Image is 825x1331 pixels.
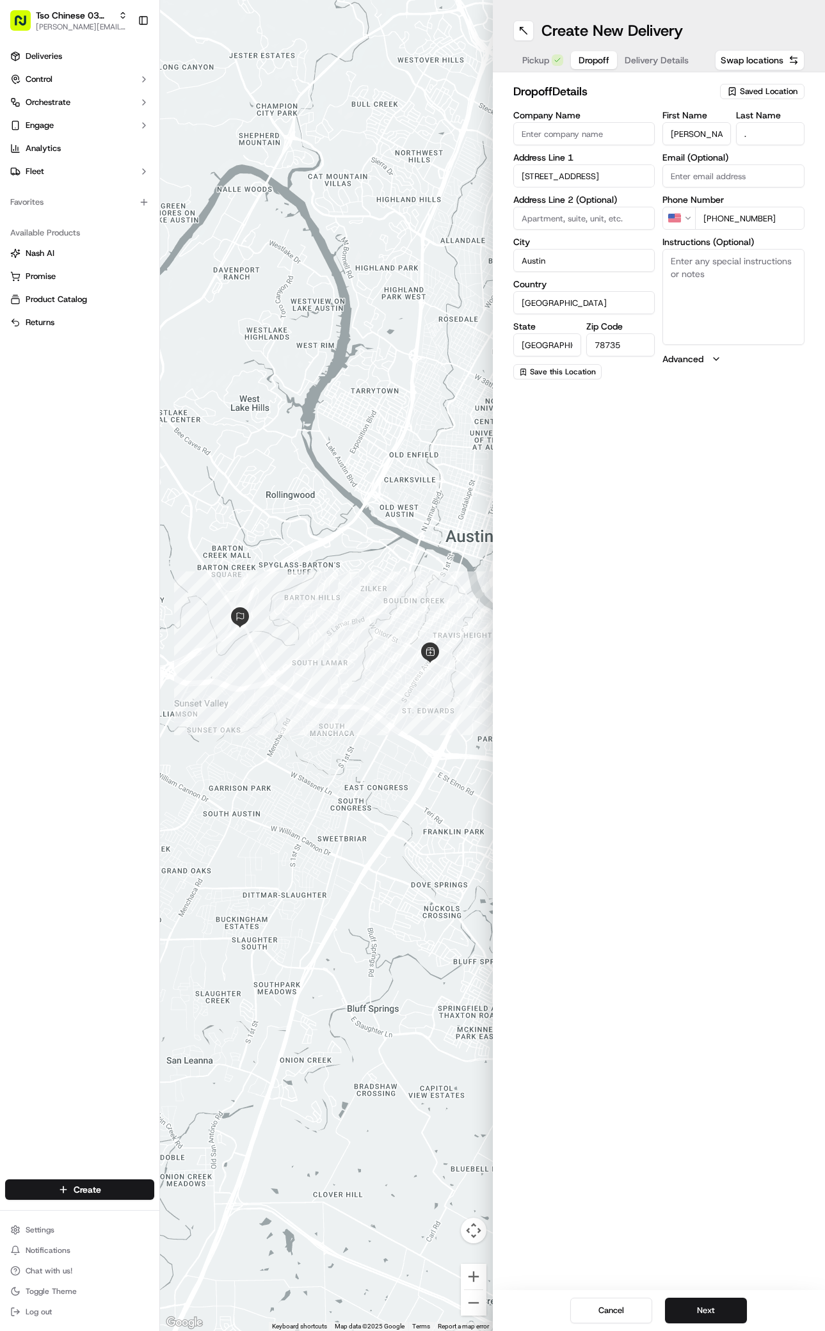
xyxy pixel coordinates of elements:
img: 8571987876998_91fb9ceb93ad5c398215_72.jpg [27,122,50,145]
a: Analytics [5,138,154,159]
img: Google [163,1314,205,1331]
span: Swap locations [721,54,783,67]
img: Antonia (Store Manager) [13,221,33,241]
button: Advanced [662,353,805,365]
img: 1736555255976-a54dd68f-1ca7-489b-9aae-adbdc363a1c4 [13,122,36,145]
button: Swap locations [715,50,805,70]
label: Email (Optional) [662,153,805,162]
input: Enter zip code [586,333,655,356]
span: Chat with us! [26,1266,72,1276]
span: • [106,198,111,209]
a: Nash AI [10,248,149,259]
span: • [171,233,175,243]
button: Save this Location [513,364,602,379]
span: Map data ©2025 Google [335,1323,404,1330]
button: Next [665,1298,747,1323]
a: Report a map error [438,1323,489,1330]
label: State [513,322,582,331]
button: Product Catalog [5,289,154,310]
button: Saved Location [720,83,805,100]
label: Phone Number [662,195,805,204]
label: Zip Code [586,322,655,331]
span: Create [74,1183,101,1196]
span: Toggle Theme [26,1286,77,1296]
button: Log out [5,1303,154,1321]
button: Zoom out [461,1290,486,1316]
input: Enter state [513,333,582,356]
a: Open this area in Google Maps (opens a new window) [163,1314,205,1331]
p: Welcome 👋 [13,51,233,72]
a: Deliveries [5,46,154,67]
div: Past conversations [13,166,86,177]
span: API Documentation [121,286,205,299]
span: [PERSON_NAME] [40,198,104,209]
span: Fleet [26,166,44,177]
a: Returns [10,317,149,328]
input: Enter address [513,164,655,187]
span: Notifications [26,1245,70,1255]
input: Enter city [513,249,655,272]
span: Deliveries [26,51,62,62]
img: Nash [13,13,38,38]
span: Control [26,74,52,85]
input: Enter company name [513,122,655,145]
input: Enter first name [662,122,731,145]
label: City [513,237,655,246]
span: Analytics [26,143,61,154]
button: Control [5,69,154,90]
button: Tso Chinese 03 TsoCo[PERSON_NAME][EMAIL_ADDRESS][DOMAIN_NAME] [5,5,132,36]
a: 💻API Documentation [103,281,211,304]
button: [PERSON_NAME][EMAIL_ADDRESS][DOMAIN_NAME] [36,22,127,32]
button: Chat with us! [5,1262,154,1280]
span: [PERSON_NAME] (Store Manager) [40,233,168,243]
span: Save this Location [530,367,596,377]
label: First Name [662,111,731,120]
h1: Create New Delivery [541,20,683,41]
input: Enter email address [662,164,805,187]
input: Got a question? Start typing here... [33,83,230,96]
button: See all [198,164,233,179]
span: Log out [26,1307,52,1317]
span: Knowledge Base [26,286,98,299]
button: Engage [5,115,154,136]
a: Promise [10,271,149,282]
div: Start new chat [58,122,210,135]
img: 1736555255976-a54dd68f-1ca7-489b-9aae-adbdc363a1c4 [26,199,36,209]
button: Map camera controls [461,1218,486,1243]
button: Nash AI [5,243,154,264]
label: Address Line 1 [513,153,655,162]
a: Product Catalog [10,294,149,305]
button: Zoom in [461,1264,486,1289]
h2: dropoff Details [513,83,713,100]
a: Powered byPylon [90,317,155,327]
button: Settings [5,1221,154,1239]
span: Engage [26,120,54,131]
span: [DATE] [178,233,204,243]
button: Toggle Theme [5,1282,154,1300]
div: Favorites [5,192,154,212]
label: Advanced [662,353,703,365]
button: Returns [5,312,154,333]
button: Keyboard shortcuts [272,1322,327,1331]
span: Orchestrate [26,97,70,108]
button: Tso Chinese 03 TsoCo [36,9,113,22]
span: Pickup [522,54,549,67]
input: Enter phone number [695,207,805,230]
label: Instructions (Optional) [662,237,805,246]
button: Orchestrate [5,92,154,113]
span: Delivery Details [625,54,689,67]
input: Enter last name [736,122,805,145]
button: Promise [5,266,154,287]
span: Pylon [127,317,155,327]
div: 💻 [108,287,118,298]
button: Cancel [570,1298,652,1323]
span: Settings [26,1225,54,1235]
label: Country [513,280,655,289]
div: We're available if you need us! [58,135,176,145]
div: 📗 [13,287,23,298]
span: Dropoff [579,54,609,67]
span: Saved Location [740,86,797,97]
span: Nash AI [26,248,54,259]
